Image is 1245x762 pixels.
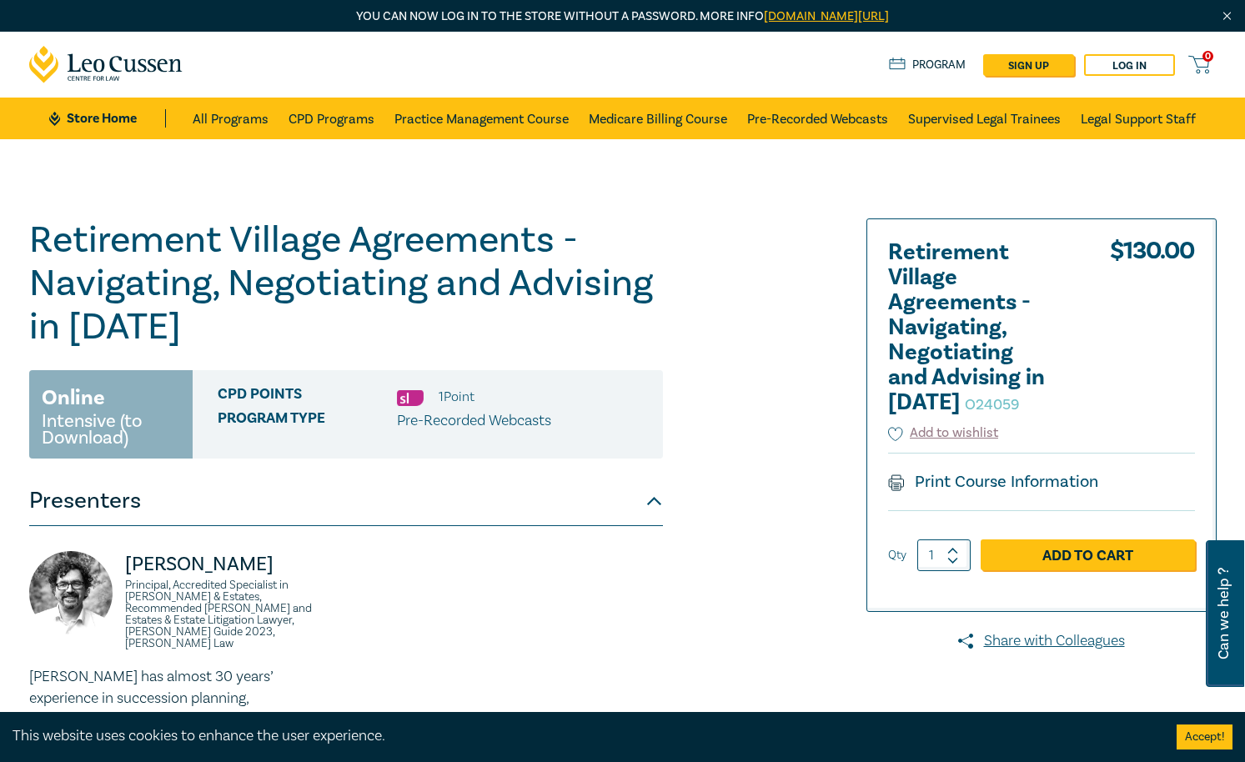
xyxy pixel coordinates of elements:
div: $ 130.00 [1110,240,1195,424]
a: Share with Colleagues [866,630,1217,652]
li: 1 Point [439,386,474,408]
img: Substantive Law [397,390,424,406]
div: This website uses cookies to enhance the user experience. [13,725,1152,747]
a: Log in [1084,54,1175,76]
a: Print Course Information [888,471,1099,493]
span: Program type [218,410,397,432]
a: sign up [983,54,1074,76]
small: Principal, Accredited Specialist in [PERSON_NAME] & Estates, Recommended [PERSON_NAME] and Estate... [125,579,336,649]
h1: Retirement Village Agreements - Navigating, Negotiating and Advising in [DATE] [29,218,663,348]
input: 1 [917,539,971,571]
img: Close [1220,9,1234,23]
button: Presenters [29,476,663,526]
p: Pre-Recorded Webcasts [397,410,551,432]
small: Intensive (to Download) [42,413,180,446]
button: Accept cookies [1177,724,1232,749]
a: Program [889,56,966,74]
a: Practice Management Course [394,98,569,139]
a: [DOMAIN_NAME][URL] [764,8,889,24]
a: Pre-Recorded Webcasts [747,98,888,139]
a: Legal Support Staff [1081,98,1196,139]
a: Add to Cart [981,539,1195,571]
img: https://s3.ap-southeast-2.amazonaws.com/leo-cussen-store-production-content/Contacts/Greg%20Russo... [29,551,113,634]
a: Supervised Legal Trainees [908,98,1061,139]
button: Add to wishlist [888,424,999,443]
a: CPD Programs [289,98,374,139]
p: [PERSON_NAME] [125,551,336,578]
a: Store Home [49,109,165,128]
small: O24059 [965,395,1019,414]
h2: Retirement Village Agreements - Navigating, Negotiating and Advising in [DATE] [888,240,1072,415]
a: All Programs [193,98,269,139]
span: Can we help ? [1216,550,1232,677]
span: CPD Points [218,386,397,408]
h3: Online [42,383,105,413]
span: 0 [1202,51,1213,62]
a: Medicare Billing Course [589,98,727,139]
label: Qty [888,546,906,564]
p: You can now log in to the store without a password. More info [29,8,1217,26]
